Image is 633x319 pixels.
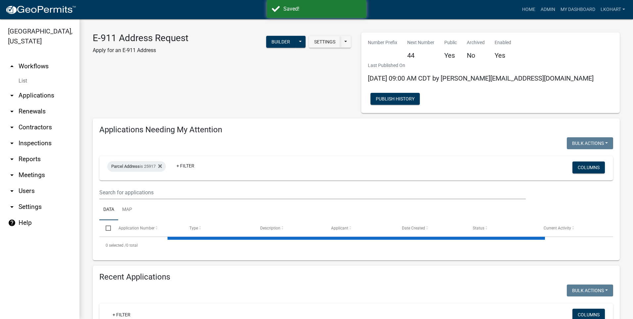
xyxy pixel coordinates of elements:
[544,226,571,230] span: Current Activity
[368,62,594,69] p: Last Published On
[8,219,16,227] i: help
[119,226,155,230] span: Application Number
[99,199,118,221] a: Data
[495,39,511,46] p: Enabled
[93,46,188,54] p: Apply for an E-911 Address
[254,220,325,236] datatable-header-cell: Description
[189,226,198,230] span: Type
[93,32,188,44] h3: E-911 Address Request
[8,203,16,211] i: arrow_drop_down
[407,51,434,59] h5: 44
[8,187,16,195] i: arrow_drop_down
[467,39,485,46] p: Archived
[8,62,16,70] i: arrow_drop_up
[106,243,126,248] span: 0 selected /
[8,155,16,163] i: arrow_drop_down
[99,186,526,199] input: Search for applications
[107,161,166,172] div: is 25917
[171,160,200,172] a: + Filter
[8,92,16,99] i: arrow_drop_down
[572,161,605,173] button: Columns
[598,3,628,16] a: lkohart
[567,285,613,296] button: Bulk Actions
[99,125,613,135] h4: Applications Needing My Attention
[283,5,361,13] div: Saved!
[368,39,397,46] p: Number Prefix
[111,164,140,169] span: Parcel Address
[466,220,537,236] datatable-header-cell: Status
[567,137,613,149] button: Bulk Actions
[99,220,112,236] datatable-header-cell: Select
[519,3,538,16] a: Home
[183,220,254,236] datatable-header-cell: Type
[407,39,434,46] p: Next Number
[8,139,16,147] i: arrow_drop_down
[99,272,613,282] h4: Recent Applications
[444,39,457,46] p: Public
[99,237,613,254] div: 0 total
[473,226,484,230] span: Status
[260,226,280,230] span: Description
[370,93,420,105] button: Publish History
[538,3,558,16] a: Admin
[396,220,466,236] datatable-header-cell: Date Created
[309,36,341,48] button: Settings
[8,123,16,131] i: arrow_drop_down
[444,51,457,59] h5: Yes
[370,97,420,102] wm-modal-confirm: Workflow Publish History
[402,226,425,230] span: Date Created
[331,226,348,230] span: Applicant
[266,36,295,48] button: Builder
[368,74,594,82] span: [DATE] 09:00 AM CDT by [PERSON_NAME][EMAIL_ADDRESS][DOMAIN_NAME]
[8,171,16,179] i: arrow_drop_down
[118,199,136,221] a: Map
[467,51,485,59] h5: No
[495,51,511,59] h5: Yes
[325,220,396,236] datatable-header-cell: Applicant
[112,220,183,236] datatable-header-cell: Application Number
[537,220,608,236] datatable-header-cell: Current Activity
[558,3,598,16] a: My Dashboard
[8,107,16,115] i: arrow_drop_down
